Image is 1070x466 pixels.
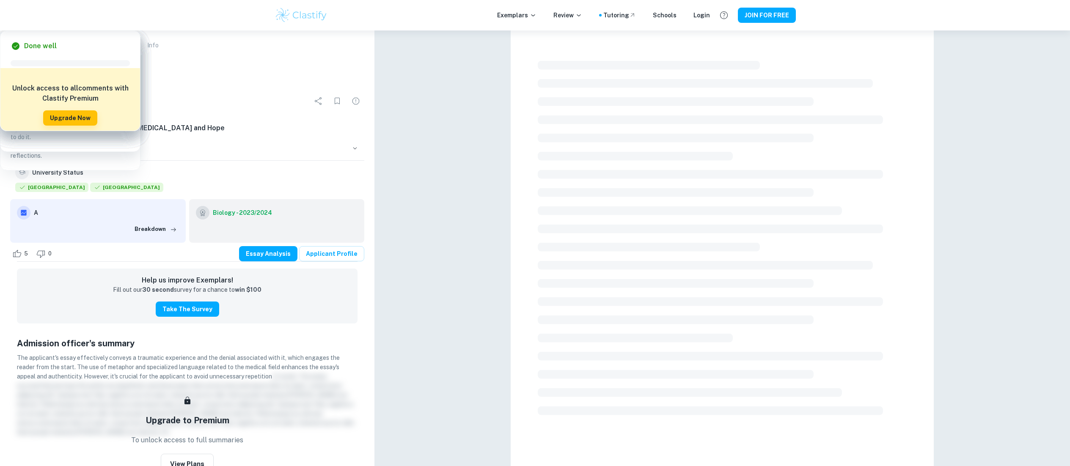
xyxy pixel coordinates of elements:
[19,249,33,258] span: 5
[43,110,97,126] button: Upgrade Now
[239,246,297,261] button: Essay Analysis
[32,144,347,153] h6: Prompt 2
[213,208,272,217] h6: Biology - 2023/2024
[497,11,536,20] p: Exemplars
[90,183,163,194] div: Accepted: Case Western Reserve University
[603,11,636,20] a: Tutoring
[142,286,174,293] strong: 30 second
[310,93,327,110] div: Share
[32,168,83,177] h6: University Status
[10,137,364,160] button: Prompt2
[24,275,351,285] h6: Help us improve Exemplars!
[156,302,219,317] button: Take the Survey
[113,285,261,295] p: Fill out our survey for a chance to
[693,11,710,20] a: Login
[44,249,56,258] span: 0
[131,435,243,445] p: To unlock access to full summaries
[653,11,677,20] a: Schools
[34,208,179,217] h6: A
[34,247,56,260] div: Dislike
[15,183,88,192] span: [GEOGRAPHIC_DATA]
[24,41,57,51] h6: Done well
[213,206,272,219] a: Biology - 2023/2024
[10,247,33,260] div: Like
[553,11,582,20] p: Review
[147,41,159,50] p: Info
[15,183,88,194] div: Accepted: Purdue University
[329,93,346,110] div: Bookmark
[132,223,179,236] button: Breakdown
[275,7,328,24] img: Clastify logo
[17,337,358,350] h5: Admission officer's summary
[738,8,796,23] button: JOIN FOR FREE
[347,93,364,110] div: Report issue
[146,414,229,427] h5: Upgrade to Premium
[235,286,261,293] strong: win $100
[10,123,364,133] h6: Bending My Story: A Journey Through [MEDICAL_DATA] and Hope
[90,183,163,192] span: [GEOGRAPHIC_DATA]
[17,354,340,380] span: The applicant's essay effectively conveys a traumatic experience and the denial associated with i...
[5,83,136,104] h6: Unlock access to all comments with Clastify Premium
[299,246,364,261] a: Applicant Profile
[717,8,731,22] button: Help and Feedback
